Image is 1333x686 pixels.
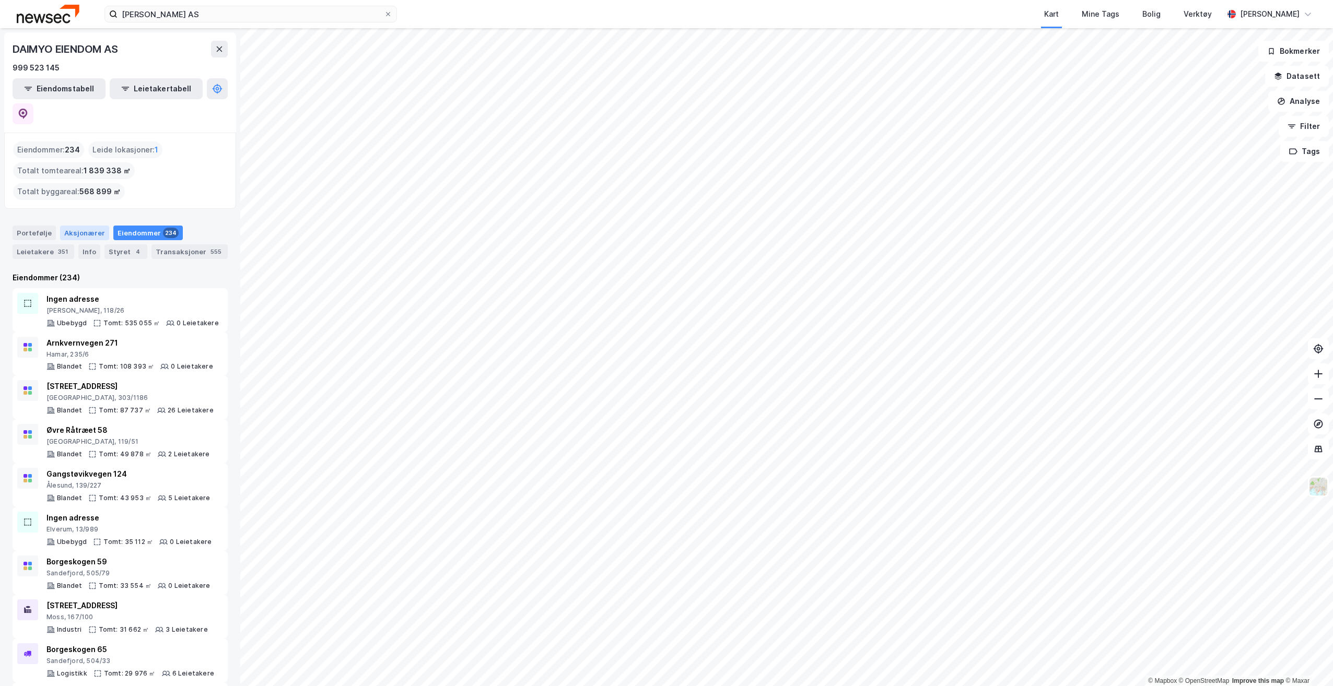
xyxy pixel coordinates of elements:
span: 234 [65,144,80,156]
span: 1 [155,144,158,156]
div: Tomt: 535 055 ㎡ [103,319,160,327]
div: Gangstøvikvegen 124 [46,468,211,480]
button: Datasett [1265,66,1329,87]
img: Z [1308,477,1328,496]
div: 3 Leietakere [166,625,207,634]
div: Øvre Råtræet 58 [46,424,210,436]
div: Tomt: 49 878 ㎡ [99,450,151,458]
div: Totalt byggareal : [13,183,125,200]
div: Aksjonærer [60,226,109,240]
div: 5 Leietakere [168,494,210,502]
div: 0 Leietakere [177,319,218,327]
div: Bolig [1142,8,1161,20]
img: newsec-logo.f6e21ccffca1b3a03d2d.png [17,5,79,23]
div: Arnkvernvegen 271 [46,337,213,349]
div: Transaksjoner [151,244,228,259]
div: Blandet [57,582,82,590]
div: Ubebygd [57,319,87,327]
div: Eiendommer (234) [13,271,228,284]
div: Tomt: 87 737 ㎡ [99,406,151,415]
div: Tomt: 35 112 ㎡ [103,538,153,546]
div: Ingen adresse [46,512,212,524]
div: 6 Leietakere [172,669,214,678]
div: Styret [104,244,147,259]
div: Borgeskogen 59 [46,555,211,568]
a: Improve this map [1232,677,1284,684]
div: Tomt: 108 393 ㎡ [99,362,154,371]
div: [STREET_ADDRESS] [46,380,214,393]
div: Sandefjord, 505/79 [46,569,211,577]
div: Tomt: 33 554 ㎡ [99,582,151,590]
div: [PERSON_NAME], 118/26 [46,306,219,315]
span: 568 899 ㎡ [79,185,121,198]
div: Blandet [57,450,82,458]
div: Borgeskogen 65 [46,643,214,656]
div: 0 Leietakere [168,582,210,590]
div: [PERSON_NAME] [1240,8,1300,20]
div: Portefølje [13,226,56,240]
div: [GEOGRAPHIC_DATA], 303/1186 [46,394,214,402]
div: 234 [163,228,179,238]
div: Kart [1044,8,1059,20]
div: Tomt: 43 953 ㎡ [99,494,151,502]
div: Kontrollprogram for chat [1281,636,1333,686]
div: Industri [57,625,82,634]
div: Ålesund, 139/227 [46,481,211,490]
div: Blandet [57,494,82,502]
a: Mapbox [1148,677,1177,684]
div: Tomt: 31 662 ㎡ [99,625,149,634]
div: Elverum, 13/989 [46,525,212,534]
span: 1 839 338 ㎡ [84,164,131,177]
div: 351 [56,246,70,257]
div: Ingen adresse [46,293,219,305]
div: Ubebygd [57,538,87,546]
div: Blandet [57,362,82,371]
iframe: Chat Widget [1281,636,1333,686]
div: Sandefjord, 504/33 [46,657,214,665]
div: Tomt: 29 976 ㎡ [104,669,156,678]
div: 4 [133,246,143,257]
button: Bokmerker [1258,41,1329,62]
div: 2 Leietakere [168,450,209,458]
div: Verktøy [1184,8,1212,20]
button: Leietakertabell [110,78,203,99]
div: 26 Leietakere [168,406,214,415]
div: DAIMYO EIENDOM AS [13,41,120,57]
div: Leietakere [13,244,74,259]
div: Totalt tomteareal : [13,162,135,179]
button: Filter [1279,116,1329,137]
div: 999 523 145 [13,62,60,74]
div: Info [78,244,100,259]
div: Eiendommer : [13,141,84,158]
div: [GEOGRAPHIC_DATA], 119/51 [46,437,210,446]
div: Hamar, 235/6 [46,350,213,359]
div: 0 Leietakere [170,538,212,546]
div: 555 [208,246,224,257]
div: Eiendommer [113,226,183,240]
button: Tags [1280,141,1329,162]
input: Søk på adresse, matrikkel, gårdeiere, leietakere eller personer [118,6,384,22]
div: Blandet [57,406,82,415]
button: Eiendomstabell [13,78,106,99]
div: Mine Tags [1082,8,1119,20]
button: Analyse [1268,91,1329,112]
div: Moss, 167/100 [46,613,208,621]
div: [STREET_ADDRESS] [46,599,208,612]
a: OpenStreetMap [1179,677,1230,684]
div: Logistikk [57,669,87,678]
div: 0 Leietakere [171,362,213,371]
div: Leide lokasjoner : [88,141,162,158]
